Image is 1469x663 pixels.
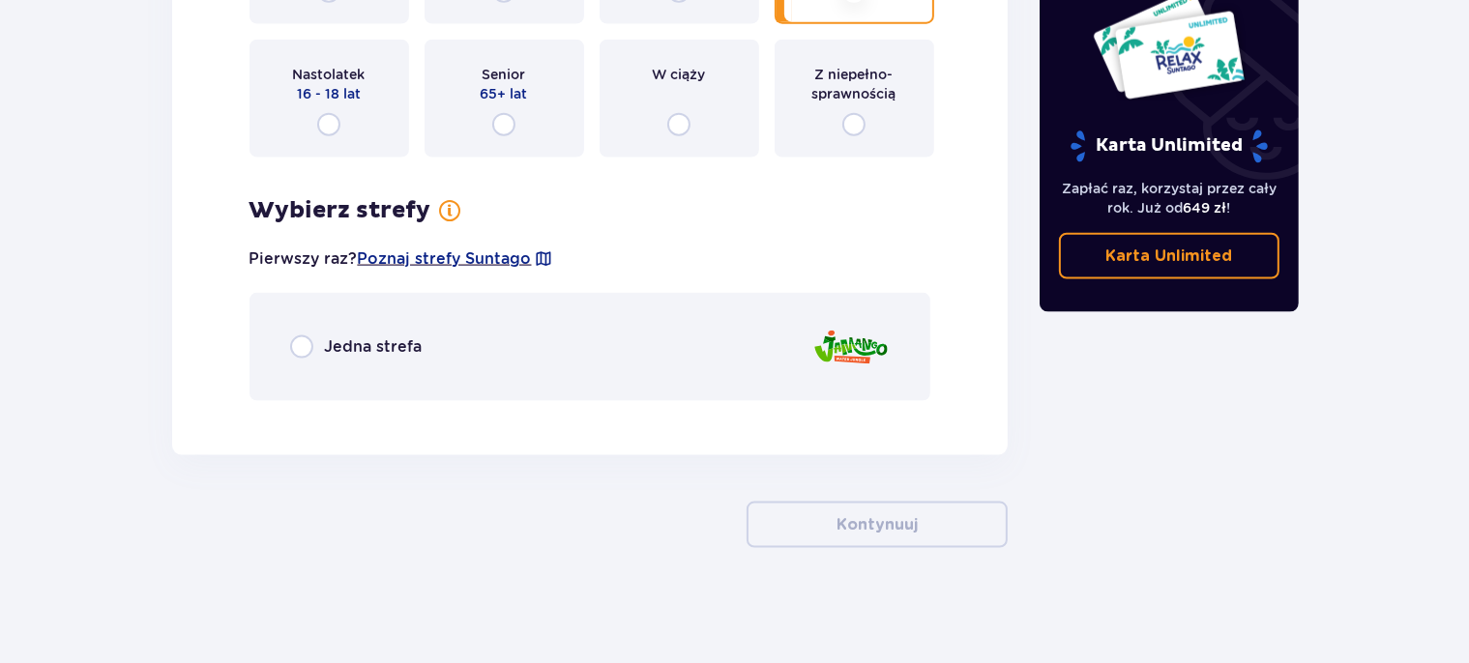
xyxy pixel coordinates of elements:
p: Z niepełno­sprawnością [792,65,917,103]
img: zone logo [812,320,890,375]
button: Kontynuuj [747,502,1008,548]
a: Poznaj strefy Suntago [358,248,532,270]
p: Senior [483,65,526,84]
p: Zapłać raz, korzystaj przez cały rok. Już od ! [1059,179,1279,217]
p: Jedna strefa [325,336,423,358]
p: Nastolatek [293,65,366,84]
p: Kontynuuj [837,514,918,535]
a: Karta Unlimited [1059,233,1279,279]
p: Karta Unlimited [1105,245,1232,267]
p: 16 - 18 lat [297,84,361,103]
p: Karta Unlimited [1069,130,1270,163]
p: Wybierz strefy [250,196,431,225]
p: 65+ lat [481,84,528,103]
p: W ciąży [653,65,706,84]
p: Pierwszy raz? [250,248,553,270]
span: 649 zł [1183,200,1226,216]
